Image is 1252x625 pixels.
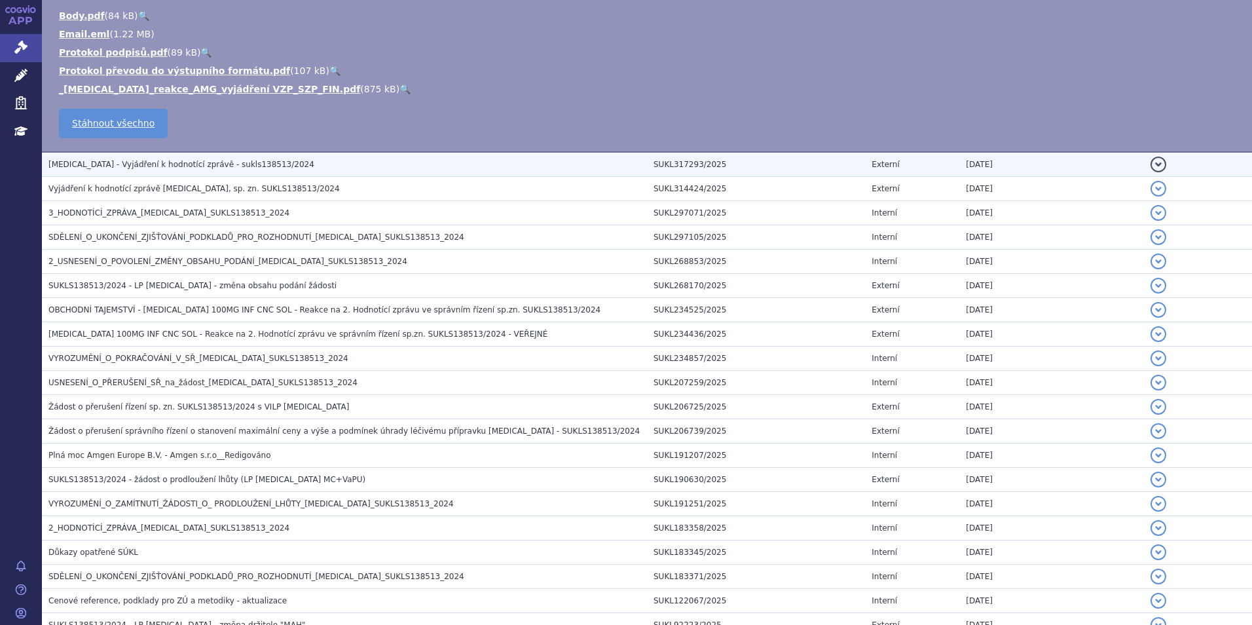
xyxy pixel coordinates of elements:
td: [DATE] [959,468,1143,492]
td: [DATE] [959,152,1143,177]
span: Interní [872,354,897,363]
button: detail [1151,278,1166,294]
span: Interní [872,572,897,581]
td: [DATE] [959,201,1143,225]
span: OBCHODNÍ TAJEMSTVÍ - UPLIZNA 100MG INF CNC SOL - Reakce na 2. Hodnotící zprávu ve správním řízení... [48,305,600,314]
span: 84 kB [108,10,134,21]
span: 875 kB [364,84,396,94]
button: detail [1151,423,1166,439]
a: Protokol převodu do výstupního formátu.pdf [59,66,290,76]
span: Externí [872,160,899,169]
a: 🔍 [399,84,411,94]
td: SUKL191251/2025 [647,492,865,516]
span: Plná moc Amgen Europe B.V. - Amgen s.r.o__Redigováno [48,451,270,460]
td: SUKL206739/2025 [647,419,865,444]
td: SUKL314424/2025 [647,177,865,201]
span: VYROZUMĚNÍ_O_POKRAČOVÁNÍ_V_SŘ_UPLIZNA_SUKLS138513_2024 [48,354,348,363]
a: 🔍 [200,47,212,58]
a: Email.eml [59,29,109,39]
td: [DATE] [959,565,1143,589]
td: SUKL268170/2025 [647,274,865,298]
button: detail [1151,181,1166,197]
button: detail [1151,593,1166,609]
td: [DATE] [959,298,1143,322]
td: [DATE] [959,419,1143,444]
td: [DATE] [959,322,1143,347]
td: SUKL122067/2025 [647,589,865,613]
span: Interní [872,257,897,266]
button: detail [1151,496,1166,512]
span: Interní [872,208,897,218]
td: [DATE] [959,177,1143,201]
span: Interní [872,596,897,605]
td: SUKL234525/2025 [647,298,865,322]
td: [DATE] [959,516,1143,540]
span: SUKLS138513/2024 - žádost o prodloužení lhůty (LP Uplizna MC+VaPU) [48,475,365,484]
button: detail [1151,447,1166,463]
td: [DATE] [959,589,1143,613]
td: [DATE] [959,225,1143,250]
td: [DATE] [959,395,1143,419]
button: detail [1151,569,1166,584]
span: Externí [872,402,899,411]
span: Externí [872,330,899,339]
button: detail [1151,375,1166,390]
button: detail [1151,350,1166,366]
td: SUKL297105/2025 [647,225,865,250]
button: detail [1151,520,1166,536]
li: ( ) [59,28,1239,41]
span: Interní [872,523,897,533]
td: [DATE] [959,444,1143,468]
td: [DATE] [959,371,1143,395]
span: Externí [872,475,899,484]
a: _[MEDICAL_DATA]_reakce_AMG_vyjádření VZP_SZP_FIN.pdf [59,84,360,94]
span: 2_HODNOTÍCÍ_ZPRÁVA_UPLIZNA_SUKLS138513_2024 [48,523,289,533]
td: SUKL234857/2025 [647,347,865,371]
span: UPLIZNA 100MG INF CNC SOL - Reakce na 2. Hodnotící zprávu ve správním řízení sp.zn. SUKLS138513/2... [48,330,547,339]
td: SUKL234436/2025 [647,322,865,347]
td: [DATE] [959,347,1143,371]
span: Žádost o přerušení řízení sp. zn. SUKLS138513/2024 s VILP Uplizna [48,402,349,411]
td: [DATE] [959,250,1143,274]
span: Interní [872,499,897,508]
span: 107 kB [294,66,326,76]
li: ( ) [59,9,1239,22]
button: detail [1151,302,1166,318]
button: detail [1151,157,1166,172]
span: SDĚLENÍ_O_UKONČENÍ_ZJIŠŤOVÁNÍ_PODKLADŮ_PRO_ROZHODNUTÍ_UPLIZNA_SUKLS138513_2024 [48,572,464,581]
td: SUKL206725/2025 [647,395,865,419]
button: detail [1151,472,1166,487]
td: SUKL207259/2025 [647,371,865,395]
td: SUKL191207/2025 [647,444,865,468]
button: detail [1151,326,1166,342]
td: SUKL183371/2025 [647,565,865,589]
span: Interní [872,233,897,242]
span: Cenové reference, podklady pro ZÚ a metodiky - aktualizace [48,596,287,605]
a: 🔍 [138,10,149,21]
span: Důkazy opatřené SÚKL [48,548,138,557]
button: detail [1151,229,1166,245]
span: VYROZUMĚNÍ_O_ZAMÍTNUTÍ_ŽÁDOSTI_O_ PRODLOUŽENÍ_LHŮTY_UPLIZNA_SUKLS138513_2024 [48,499,454,508]
span: 3_HODNOTÍCÍ_ZPRÁVA_UPLIZNA_SUKLS138513_2024 [48,208,289,218]
a: Stáhnout všechno [59,109,168,138]
button: detail [1151,205,1166,221]
span: 89 kB [171,47,197,58]
button: detail [1151,254,1166,269]
span: SDĚLENÍ_O_UKONČENÍ_ZJIŠŤOVÁNÍ_PODKLADŮ_PRO_ROZHODNUTÍ_UPLIZNA_SUKLS138513_2024 [48,233,464,242]
td: SUKL317293/2025 [647,152,865,177]
span: Vyjádření k hodnotící zprávě UPLIZNA, sp. zn. SUKLS138513/2024 [48,184,340,193]
a: Body.pdf [59,10,105,21]
td: SUKL190630/2025 [647,468,865,492]
span: Externí [872,305,899,314]
a: 🔍 [329,66,341,76]
a: Protokol podpisů.pdf [59,47,168,58]
td: SUKL183345/2025 [647,540,865,565]
span: USNESENÍ_O_PŘERUŠENÍ_SŘ_na_žádost_UPLIZNA_SUKLS138513_2024 [48,378,358,387]
span: SUKLS138513/2024 - LP Uplizna - změna obsahu podání žádosti [48,281,337,290]
td: [DATE] [959,540,1143,565]
span: UPLIZNA - Vyjádření k hodnotící zprávě - sukls138513/2024 [48,160,314,169]
td: SUKL297071/2025 [647,201,865,225]
span: Žádost o přerušení správního řízení o stanovení maximální ceny a výše a podmínek úhrady léčivému ... [48,426,640,436]
span: Interní [872,548,897,557]
span: Interní [872,451,897,460]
